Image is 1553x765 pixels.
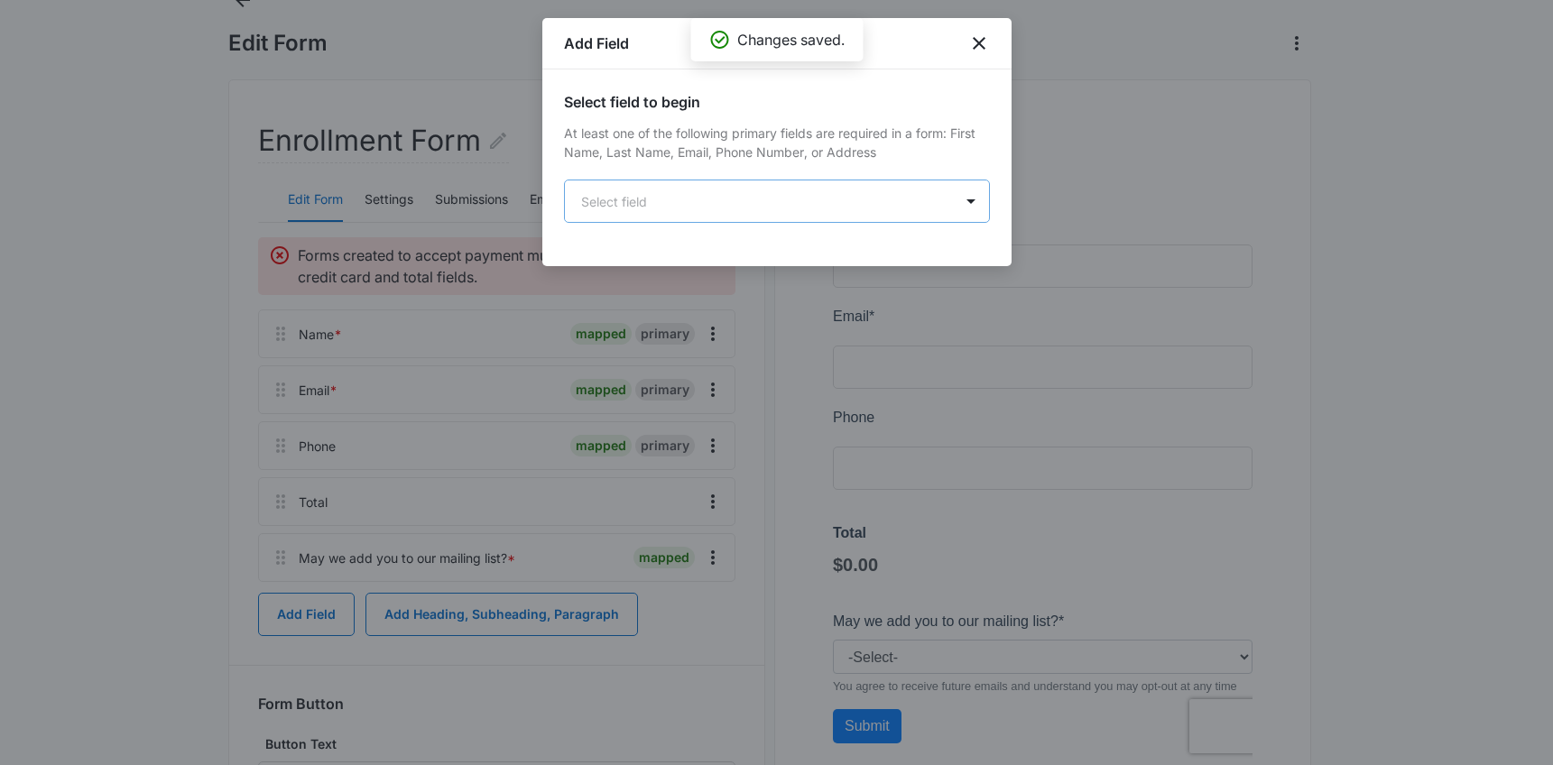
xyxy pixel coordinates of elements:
[737,29,845,51] p: Changes saved.
[564,91,990,113] h3: Select field to begin
[968,32,990,54] button: close
[356,494,587,548] iframe: reCAPTCHA
[564,124,990,161] p: At least one of the following primary fields are required in a form: First Name, Last Name, Email...
[564,32,629,54] h1: Add Field
[12,513,57,529] span: Submit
